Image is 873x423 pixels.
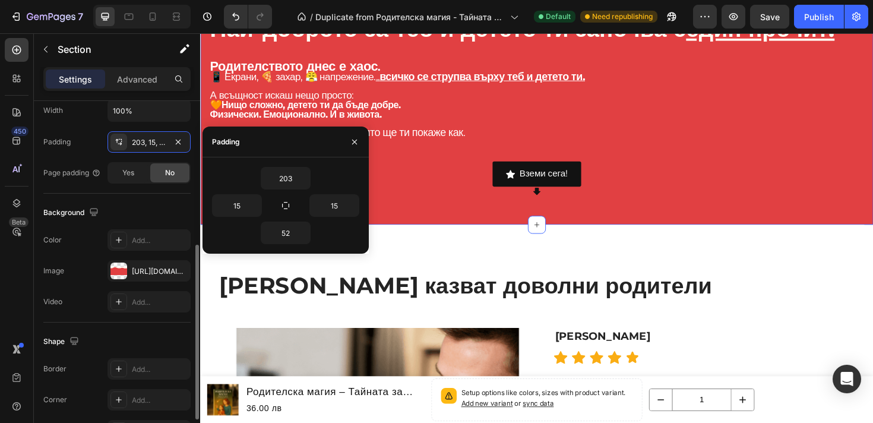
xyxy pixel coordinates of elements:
div: 203, 15, 52, 15 [132,137,166,148]
button: Save [750,5,789,29]
input: Auto [108,100,190,121]
div: Page padding [43,168,101,178]
span: 📱 Екрани, 🍕 захар, 😤 напрежение [10,39,184,52]
p: Settings [59,73,92,86]
span: . [184,39,407,52]
div: Add... [132,364,188,375]
div: Image [43,266,64,276]
div: Open Intercom Messenger [833,365,861,393]
span: е книгата, която ще ти покаже как. [10,98,280,112]
div: Padding [212,137,240,147]
p: Setup options like colors, sizes with product variant. [276,375,458,398]
input: Auto [310,195,359,216]
div: Undo/Redo [224,5,272,29]
div: Shape [43,334,81,350]
div: Add... [132,297,188,308]
button: Publish [794,5,844,29]
u: .. [186,39,190,52]
div: Add... [132,235,188,246]
p: Вземи сега! [338,140,389,157]
span: sync data [341,387,374,396]
strong: . [188,29,191,42]
div: Beta [9,217,29,227]
div: Corner [43,394,67,405]
span: 🧡 [10,70,212,81]
div: Publish [804,11,834,23]
button: increment [562,377,586,399]
span: Default [546,11,571,22]
p: Advanced [117,73,157,86]
span: Save [760,12,780,22]
span: / [310,11,313,23]
p: 7 [78,10,83,24]
div: Add... [132,395,188,406]
strong: Нищо сложно, детето ти да бъде добре. [23,70,212,81]
span: Add new variant [276,387,331,396]
button: decrement [476,377,499,399]
div: Background [43,205,101,221]
u: всичко се струпва върху теб и детето ти. [190,39,407,52]
span: No [165,168,175,178]
span: or [331,387,374,396]
div: Padding [43,137,71,147]
strong: [PERSON_NAME] [376,314,477,328]
span: Duplicate from Родителска магия - Тайната за здраво и амбициозно дете [315,11,505,23]
div: [URL][DOMAIN_NAME] [132,266,188,277]
p: Section [58,42,155,56]
input: Auto [213,195,261,216]
div: Border [43,364,67,374]
span: Yes [122,168,134,178]
span: Need republishing [592,11,653,22]
h2: [PERSON_NAME] казват доволни родители [18,250,694,283]
a: Вземи сега! [309,135,403,162]
input: Auto [261,168,310,189]
input: Auto [261,222,310,244]
i: „Родителска магия“ [10,98,113,112]
iframe: Design area [200,33,873,423]
input: quantity [499,377,562,399]
button: 7 [5,5,88,29]
span: А всъщност искаш нещо просто: [10,59,162,72]
strong: Физически. Емоционално. И в живота. [10,80,192,91]
div: 450 [11,127,29,136]
strong: Родителството днес е хаос [10,26,188,43]
div: Video [43,296,62,307]
div: Width [43,105,63,116]
div: 36.00 лв [48,389,238,405]
div: Color [43,235,62,245]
